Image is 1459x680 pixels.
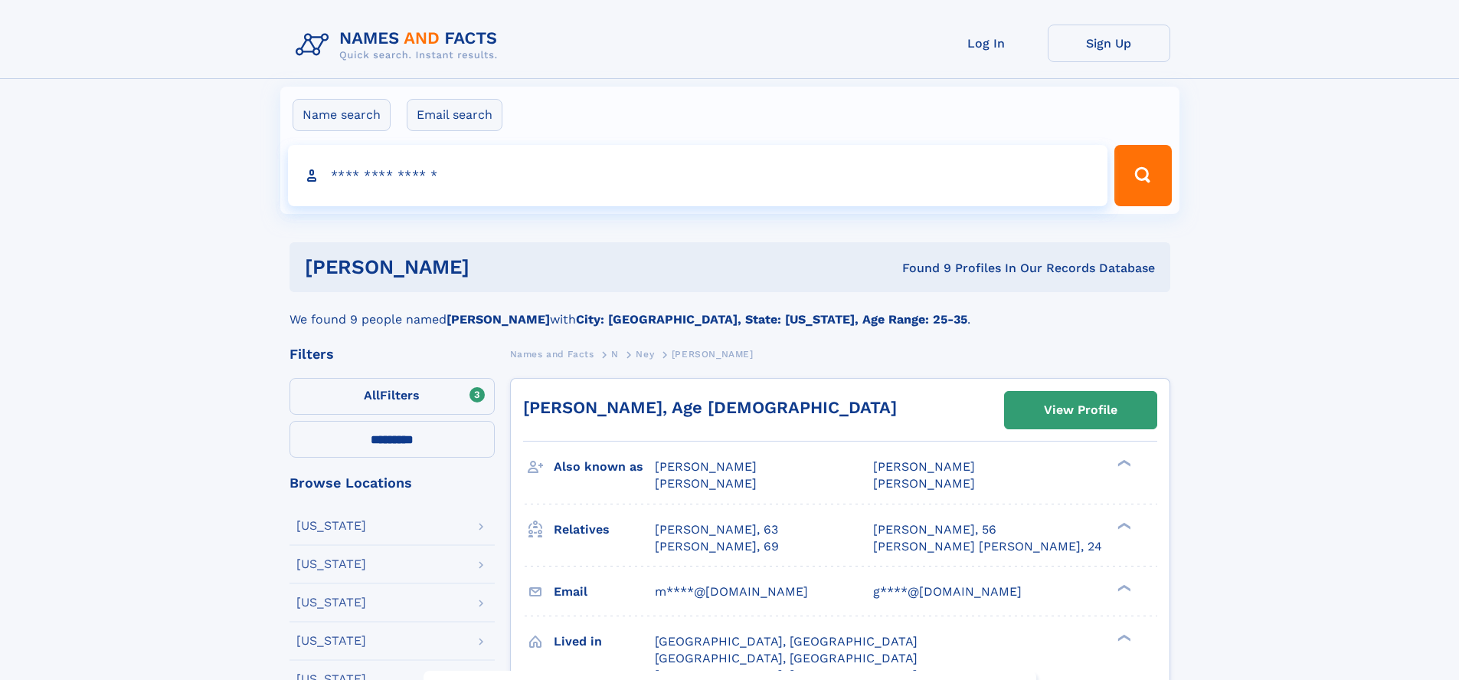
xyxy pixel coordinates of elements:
[685,260,1155,277] div: Found 9 Profiles In Our Records Database
[611,344,619,363] a: N
[1044,393,1117,428] div: View Profile
[1114,521,1132,531] div: ❯
[447,312,550,327] b: [PERSON_NAME]
[290,347,495,361] div: Filters
[576,312,967,327] b: City: [GEOGRAPHIC_DATA], State: [US_STATE], Age Range: 25-35
[554,517,655,543] h3: Relatives
[655,459,757,474] span: [PERSON_NAME]
[1114,458,1132,468] div: ❯
[611,349,619,360] span: N
[1005,392,1156,429] a: View Profile
[1048,25,1170,62] a: Sign Up
[364,388,380,402] span: All
[655,476,757,491] span: [PERSON_NAME]
[305,258,686,277] h1: [PERSON_NAME]
[510,344,594,363] a: Names and Facts
[554,629,655,655] h3: Lived in
[873,521,996,538] a: [PERSON_NAME], 56
[636,349,654,360] span: Ney
[554,454,655,480] h3: Also known as
[873,476,975,491] span: [PERSON_NAME]
[523,398,897,417] a: [PERSON_NAME], Age [DEMOGRAPHIC_DATA]
[1114,632,1132,642] div: ❯
[655,634,918,649] span: [GEOGRAPHIC_DATA], [GEOGRAPHIC_DATA]
[288,145,1108,206] input: search input
[655,521,778,538] a: [PERSON_NAME], 63
[290,292,1170,329] div: We found 9 people named with .
[290,476,495,490] div: Browse Locations
[873,538,1102,555] a: [PERSON_NAME] [PERSON_NAME], 24
[290,378,495,415] label: Filters
[293,99,391,131] label: Name search
[1114,145,1171,206] button: Search Button
[296,596,366,609] div: [US_STATE]
[296,635,366,647] div: [US_STATE]
[655,538,779,555] a: [PERSON_NAME], 69
[672,349,754,360] span: [PERSON_NAME]
[925,25,1048,62] a: Log In
[636,344,654,363] a: Ney
[407,99,502,131] label: Email search
[290,25,510,66] img: Logo Names and Facts
[655,651,918,665] span: [GEOGRAPHIC_DATA], [GEOGRAPHIC_DATA]
[1114,583,1132,593] div: ❯
[296,520,366,532] div: [US_STATE]
[873,459,975,474] span: [PERSON_NAME]
[296,558,366,570] div: [US_STATE]
[554,579,655,605] h3: Email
